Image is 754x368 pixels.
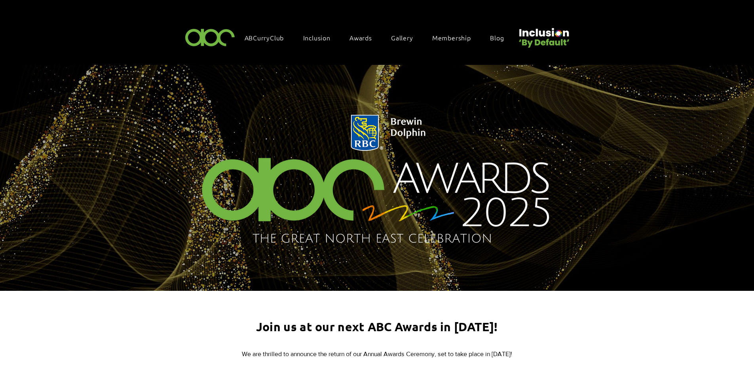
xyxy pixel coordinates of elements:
a: Gallery [387,29,425,46]
a: Membership [428,29,483,46]
span: Blog [490,33,504,42]
div: Inclusion [299,29,342,46]
img: Untitled design (22).png [516,21,571,49]
span: Gallery [391,33,413,42]
span: We are thrilled to announce the return of our Annual Awards Ceremony, set to take place in [DATE]! [242,351,512,357]
a: ABCurryClub [241,29,296,46]
span: Awards [349,33,372,42]
a: Blog [486,29,516,46]
span: Join us at our next ABC Awards in [DATE]! [256,319,498,334]
img: ABC-Logo-Blank-Background-01-01-2.png [183,25,237,49]
span: ABCurryClub [245,33,284,42]
nav: Site [241,29,516,46]
div: Awards [346,29,384,46]
span: Membership [432,33,471,42]
img: Northern Insights Double Pager Apr 2025.png [180,106,574,256]
span: Inclusion [303,33,330,42]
